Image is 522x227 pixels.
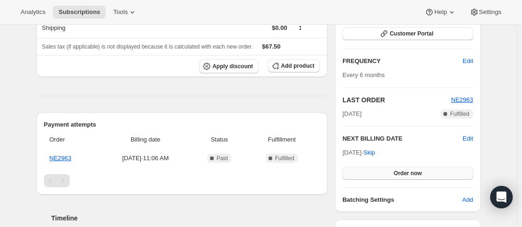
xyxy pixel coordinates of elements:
button: Skip [358,145,381,160]
th: Order [44,129,99,150]
span: Billing date [101,135,190,144]
h6: Batching Settings [342,195,462,205]
button: NE2963 [451,95,473,105]
button: Shipping actions [293,21,308,32]
span: Status [195,135,243,144]
button: Order now [342,167,473,180]
span: Help [434,8,447,16]
span: $67.50 [262,43,281,50]
span: Subscriptions [58,8,100,16]
button: Customer Portal [342,27,473,40]
button: Help [419,6,462,19]
button: Settings [464,6,507,19]
span: Order now [394,170,422,177]
span: [DATE] [342,109,362,119]
th: Shipping [36,17,136,38]
button: Subscriptions [53,6,106,19]
span: Fulfilled [275,155,294,162]
button: Edit [463,134,473,143]
span: Apply discount [212,63,253,70]
span: [DATE] · [342,149,375,156]
button: Add product [268,59,320,72]
div: Open Intercom Messenger [490,186,513,208]
h2: LAST ORDER [342,95,451,105]
button: Tools [108,6,143,19]
span: Sales tax (if applicable) is not displayed because it is calculated with each new order. [42,43,253,50]
a: NE2963 [50,155,72,162]
span: Customer Portal [390,30,433,37]
a: NE2963 [451,96,473,103]
button: Edit [457,54,478,69]
span: Skip [363,148,375,157]
span: Analytics [21,8,45,16]
span: Add product [281,62,314,70]
span: Edit [463,57,473,66]
button: Apply discount [199,59,259,73]
span: Every 6 months [342,71,384,78]
span: Paid [217,155,228,162]
button: Add [457,192,478,207]
span: Tools [113,8,128,16]
h2: Timeline [51,213,328,223]
h2: Payment attempts [44,120,320,129]
h2: FREQUENCY [342,57,463,66]
span: Add [462,195,473,205]
nav: Pagination [44,174,320,187]
button: Analytics [15,6,51,19]
span: $0.00 [272,24,287,31]
h2: NEXT BILLING DATE [342,134,463,143]
span: Fulfillment [249,135,314,144]
span: Fulfilled [450,110,469,118]
span: [DATE] · 11:06 AM [101,154,190,163]
span: Settings [479,8,501,16]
